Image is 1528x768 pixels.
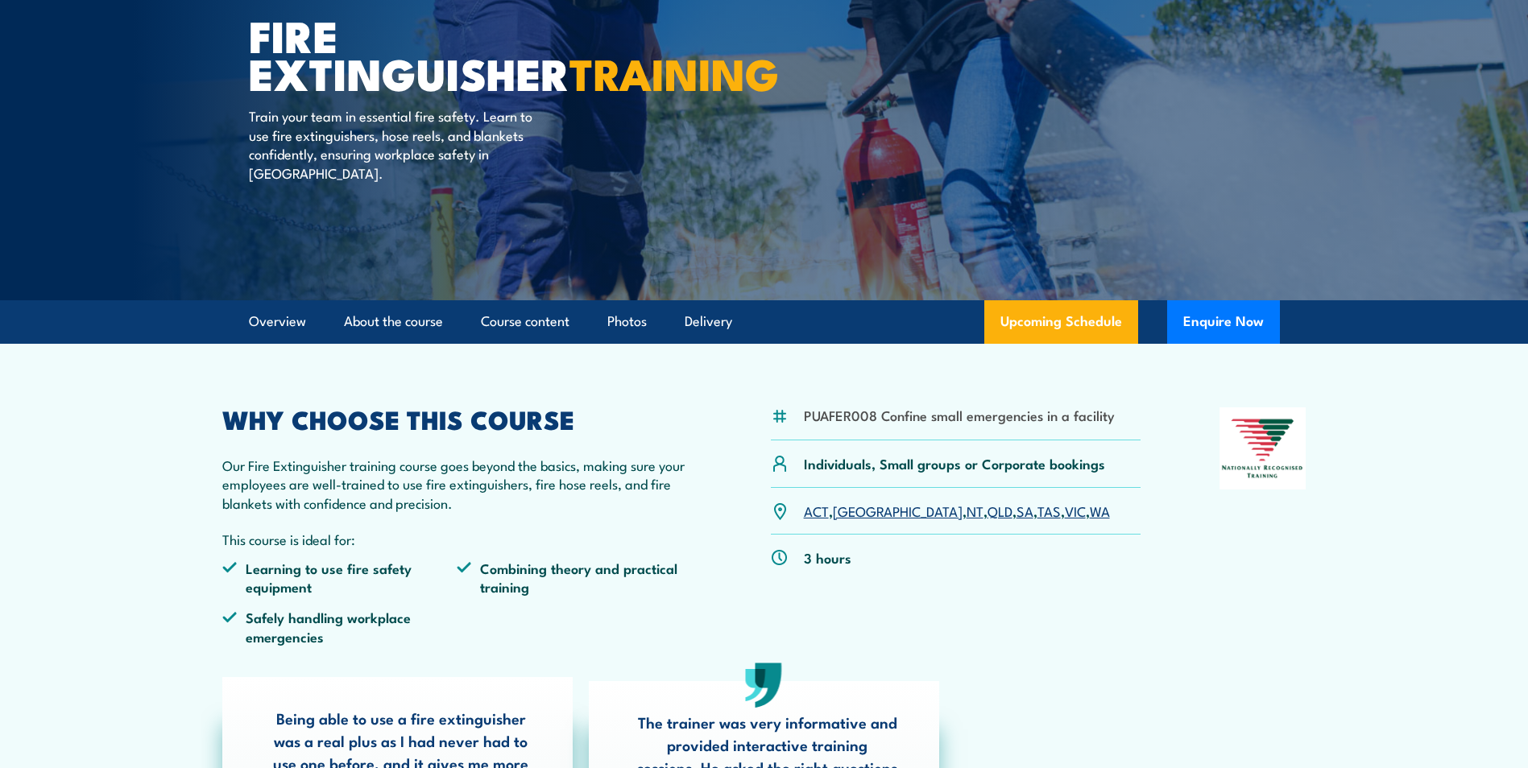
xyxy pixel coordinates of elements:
a: Delivery [685,300,732,343]
img: Nationally Recognised Training logo. [1220,407,1306,489]
a: Photos [607,300,647,343]
p: , , , , , , , [804,502,1110,520]
li: Learning to use fire safety equipment [222,559,458,597]
a: WA [1090,501,1110,520]
a: Upcoming Schedule [984,300,1138,344]
a: About the course [344,300,443,343]
a: NT [967,501,983,520]
p: This course is ideal for: [222,530,693,548]
li: Combining theory and practical training [457,559,692,597]
li: Safely handling workplace emergencies [222,608,458,646]
a: ACT [804,501,829,520]
li: PUAFER008 Confine small emergencies in a facility [804,406,1115,424]
p: Train your team in essential fire safety. Learn to use fire extinguishers, hose reels, and blanke... [249,106,543,182]
p: Individuals, Small groups or Corporate bookings [804,454,1105,473]
a: [GEOGRAPHIC_DATA] [833,501,963,520]
h2: WHY CHOOSE THIS COURSE [222,407,693,430]
button: Enquire Now [1167,300,1280,344]
strong: TRAINING [569,39,779,105]
p: Our Fire Extinguisher training course goes beyond the basics, making sure your employees are well... [222,456,693,512]
h1: Fire Extinguisher [249,16,647,91]
a: Overview [249,300,306,343]
a: Course content [481,300,569,343]
a: SA [1017,501,1033,520]
a: TAS [1037,501,1061,520]
a: VIC [1065,501,1086,520]
a: QLD [988,501,1012,520]
p: 3 hours [804,548,851,567]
